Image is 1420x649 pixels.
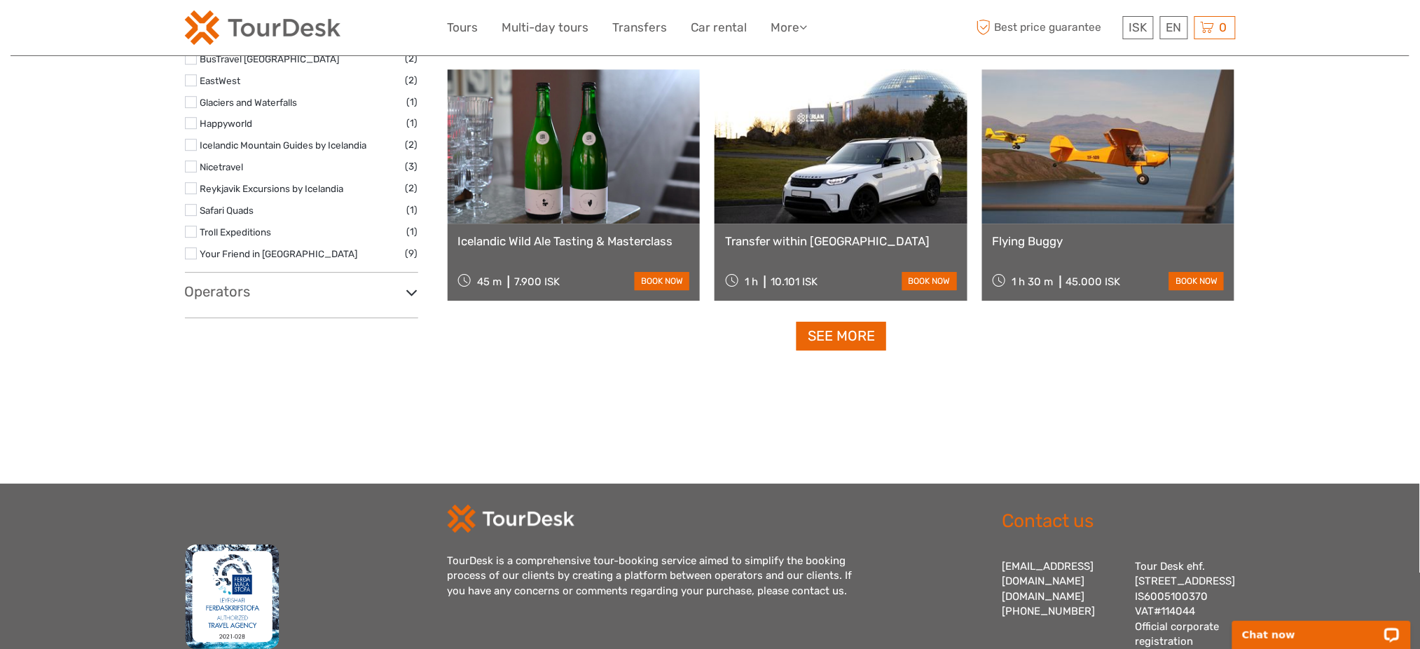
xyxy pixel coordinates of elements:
span: 0 [1218,20,1229,34]
a: Flying Buggy [993,234,1225,248]
a: Nicetravel [200,161,244,172]
span: 1 h [745,275,758,288]
a: Icelandic Mountain Guides by Icelandia [200,139,367,151]
a: Happyworld [200,118,253,129]
span: 45 m [477,275,502,288]
a: Your Friend in [GEOGRAPHIC_DATA] [200,248,358,259]
span: (1) [407,115,418,131]
span: Best price guarantee [973,16,1119,39]
a: EastWest [200,75,241,86]
span: (9) [406,245,418,261]
img: 120-15d4194f-c635-41b9-a512-a3cb382bfb57_logo_small.png [185,11,340,45]
a: Safari Quads [200,205,254,216]
a: Troll Expeditions [200,226,272,238]
span: (2) [406,72,418,88]
h2: Contact us [1002,510,1236,533]
a: book now [635,272,689,290]
a: book now [902,272,957,290]
span: (1) [407,94,418,110]
a: [DOMAIN_NAME] [1002,590,1085,603]
a: BusTravel [GEOGRAPHIC_DATA] [200,53,340,64]
div: 45.000 ISK [1066,275,1121,288]
span: (2) [406,50,418,67]
iframe: LiveChat chat widget [1223,605,1420,649]
div: 10.101 ISK [771,275,818,288]
a: Transfer within [GEOGRAPHIC_DATA] [725,234,957,248]
a: book now [1169,272,1224,290]
span: 1 h 30 m [1012,275,1054,288]
a: Official corporate registration [1136,620,1220,648]
a: Glaciers and Waterfalls [200,97,298,108]
span: (2) [406,180,418,196]
h3: Operators [185,283,418,300]
a: Reykjavik Excursions by Icelandia [200,183,344,194]
img: fms.png [185,544,280,649]
a: See more [797,322,886,350]
a: More [771,18,808,38]
div: TourDesk is a comprehensive tour-booking service aimed to simplify the booking process of our cli... [448,554,868,599]
span: (1) [407,202,418,218]
a: Multi-day tours [502,18,589,38]
span: ISK [1129,20,1147,34]
a: Car rental [691,18,747,38]
div: EN [1160,16,1188,39]
span: (3) [406,158,418,175]
span: (2) [406,137,418,153]
span: (1) [407,224,418,240]
a: Transfers [613,18,668,38]
a: Icelandic Wild Ale Tasting & Masterclass [458,234,690,248]
div: 7.900 ISK [514,275,560,288]
a: Tours [448,18,478,38]
img: td-logo-white.png [448,505,574,533]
